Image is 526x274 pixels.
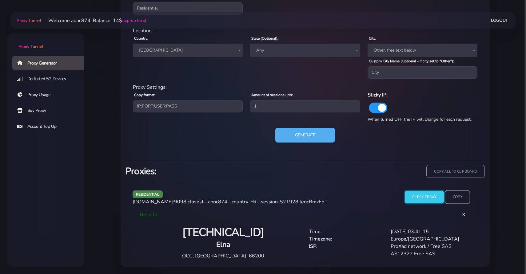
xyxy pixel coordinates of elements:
a: Buy Proxy [12,104,89,118]
label: Country: [134,36,148,41]
label: Amount of sessions urls: [251,92,293,98]
h4: Elna [145,240,301,250]
input: Copy [445,190,470,204]
div: Timezone: [305,235,387,243]
div: Location: [129,27,481,34]
div: Time: [305,228,387,235]
input: City [368,66,477,79]
a: Proxy Tunnel [7,33,84,50]
span: Any [254,46,356,55]
span: Proxy Tunnel [18,44,43,49]
input: copy all to clipboard [426,165,485,178]
span: Proxy Tunnel [17,18,41,24]
label: City: [369,36,376,41]
div: ISP: [305,243,387,250]
span: France [137,46,239,55]
a: Logout [491,15,508,26]
a: Proxy Generator [12,56,89,70]
span: When turned OFF the IP will change for each request. [368,116,472,122]
label: State (Optional): [251,36,278,41]
div: Europe/[GEOGRAPHIC_DATA] [387,235,469,243]
div: [DATE] 03:41:15 [387,228,469,235]
a: (top-up here) [122,17,146,24]
a: Account Top Up [12,119,89,134]
span: Other, free text below [371,46,474,55]
a: Proxy Usage [12,88,89,102]
a: Proxy Tunnel [15,16,41,25]
span: X [457,206,470,223]
span: [DOMAIN_NAME]:9098:closest--abnc874--country-FR--session-521928:legcBmzF5T [133,198,328,205]
span: residential [133,190,163,198]
h6: Sticky IP: [368,91,477,99]
span: Other, free text below [368,44,477,57]
div: Proxy Settings: [129,84,481,91]
label: Custom City Name (Optional - If city set to "Other"): [369,58,454,64]
h2: [TECHNICAL_ID] [145,225,301,240]
span: Results: [140,211,158,218]
input: Check Proxy [405,191,444,203]
span: OCC, [GEOGRAPHIC_DATA], 66200 [182,252,264,259]
a: Dedicated 5G Devices [12,72,89,86]
li: Welcome abnc874. Balance: 14$ [41,17,146,24]
label: Copy format: [134,92,155,98]
h3: Proxies: [126,165,301,178]
span: Any [250,44,360,57]
button: Generate [275,128,335,143]
span: France [133,44,243,57]
iframe: Webchat Widget [496,244,518,266]
div: ProXad network / Free SAS [387,243,469,250]
div: AS12322 Free SAS [387,250,469,257]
